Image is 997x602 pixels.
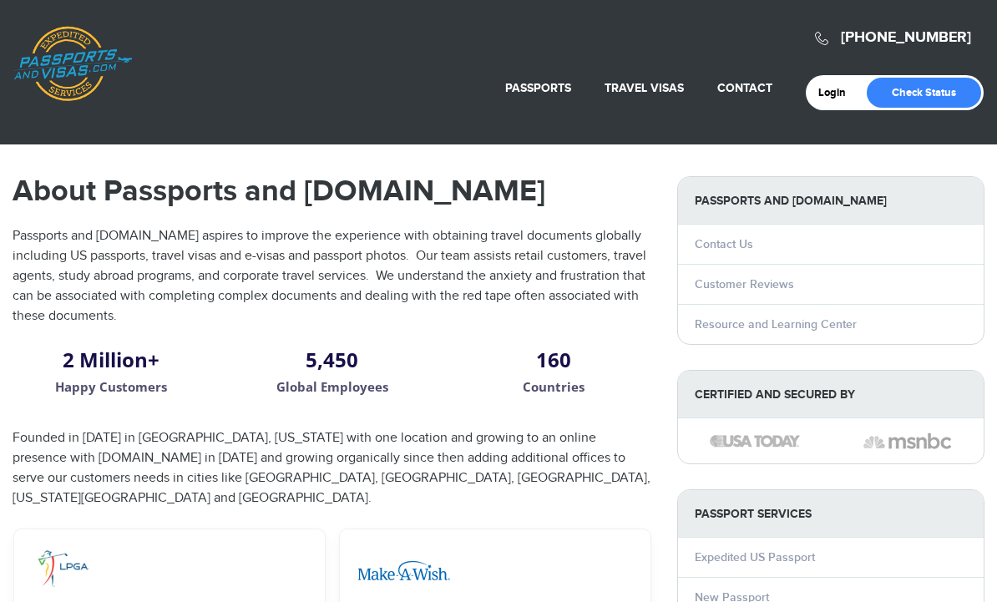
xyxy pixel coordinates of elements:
img: image description [710,435,800,448]
h2: 5,450 [234,355,430,365]
a: Contact [717,81,772,95]
h1: About Passports and [DOMAIN_NAME] [13,176,652,206]
h2: 2 Million+ [13,355,209,365]
a: Expedited US Passport [695,550,815,564]
a: Check Status [867,78,981,108]
p: Global Employees [234,377,430,397]
a: Contact Us [695,237,753,251]
a: Passports [505,81,571,95]
img: image description [863,431,951,451]
h2: 160 [456,355,652,365]
a: Passports & [DOMAIN_NAME] [13,26,132,101]
p: Founded in [DATE] in [GEOGRAPHIC_DATA], [US_STATE] with one location and growing to an online pre... [13,428,652,508]
strong: Certified and Secured by [678,371,984,418]
img: image description [31,546,93,592]
a: Travel Visas [605,81,684,95]
img: image description [357,546,452,595]
p: Passports and [DOMAIN_NAME] aspires to improve the experience with obtaining travel documents glo... [13,226,652,326]
a: Login [818,86,858,99]
a: Resource and Learning Center [695,317,857,331]
a: [PHONE_NUMBER] [841,28,971,47]
p: Countries [456,377,652,397]
p: Happy Customers [13,377,209,397]
a: Customer Reviews [695,277,794,291]
strong: PASSPORT SERVICES [678,490,984,538]
strong: Passports and [DOMAIN_NAME] [678,177,984,225]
